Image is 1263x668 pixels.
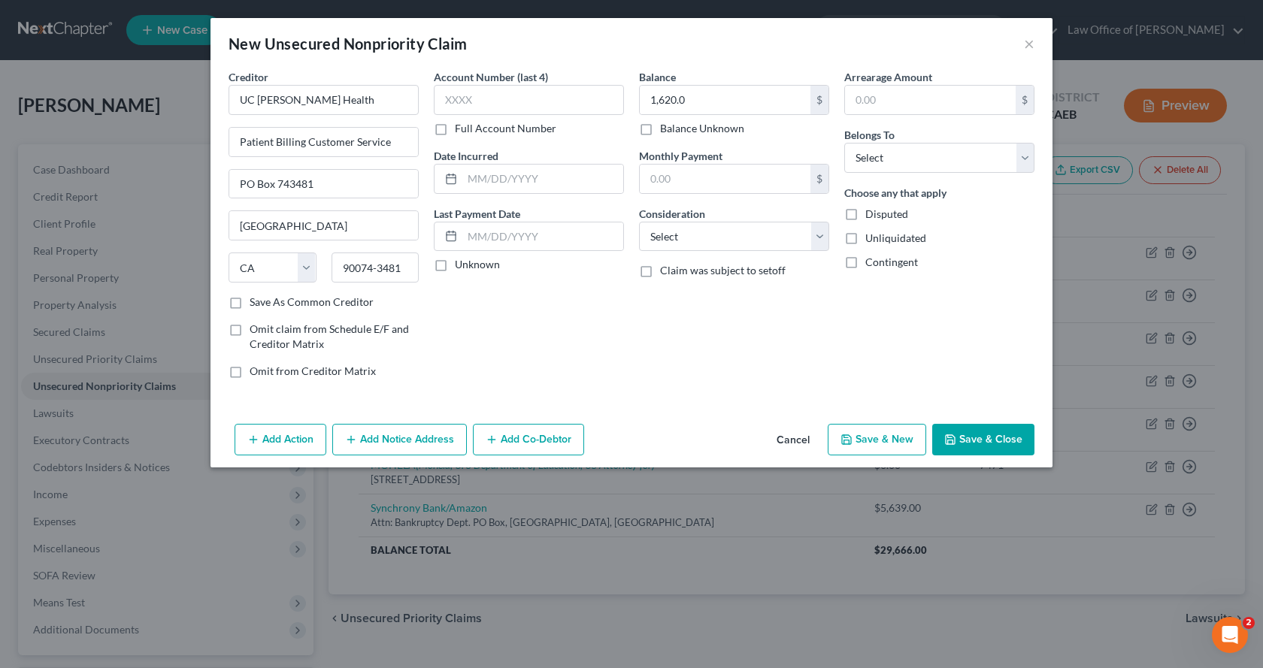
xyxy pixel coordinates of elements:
input: MM/DD/YYYY [462,222,623,251]
div: $ [810,165,828,193]
div: New Unsecured Nonpriority Claim [229,33,467,54]
label: Balance Unknown [660,121,744,136]
div: $ [810,86,828,114]
label: Choose any that apply [844,185,946,201]
input: Apt, Suite, etc... [229,170,418,198]
input: 0.00 [845,86,1016,114]
span: Disputed [865,207,908,220]
button: Save & Close [932,424,1034,455]
button: Add Action [235,424,326,455]
input: 0.00 [640,165,810,193]
input: MM/DD/YYYY [462,165,623,193]
label: Last Payment Date [434,206,520,222]
label: Arrearage Amount [844,69,932,85]
input: Enter zip... [332,252,419,283]
input: XXXX [434,85,624,115]
label: Balance [639,69,676,85]
button: Add Co-Debtor [473,424,584,455]
iframe: Intercom live chat [1212,617,1248,653]
input: Enter city... [229,211,418,240]
span: Belongs To [844,128,895,141]
button: Cancel [765,425,822,455]
span: 2 [1243,617,1255,629]
button: × [1024,35,1034,53]
input: Search creditor by name... [229,85,419,115]
button: Add Notice Address [332,424,467,455]
span: Claim was subject to setoff [660,264,786,277]
label: Consideration [639,206,705,222]
div: $ [1016,86,1034,114]
label: Date Incurred [434,148,498,164]
label: Save As Common Creditor [250,295,374,310]
span: Contingent [865,255,918,268]
span: Unliquidated [865,231,926,244]
button: Save & New [828,424,926,455]
label: Unknown [455,257,500,272]
input: 0.00 [640,86,810,114]
label: Account Number (last 4) [434,69,548,85]
span: Omit from Creditor Matrix [250,364,376,377]
span: Creditor [229,71,268,83]
label: Monthly Payment [639,148,722,164]
span: Omit claim from Schedule E/F and Creditor Matrix [250,322,409,350]
label: Full Account Number [455,121,556,136]
input: Enter address... [229,128,418,156]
